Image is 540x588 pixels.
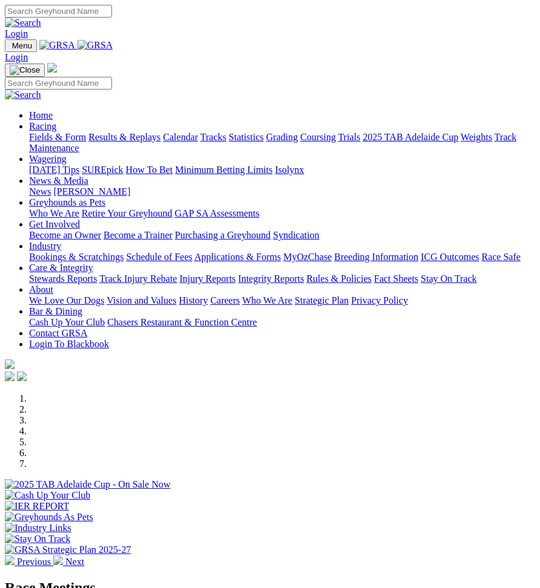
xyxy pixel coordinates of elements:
a: Bookings & Scratchings [29,252,123,262]
a: Stewards Reports [29,273,97,284]
a: How To Bet [126,165,173,175]
input: Search [5,77,112,90]
a: Statistics [229,132,264,142]
img: GRSA Strategic Plan 2025-27 [5,544,131,555]
span: Menu [12,41,32,50]
a: Greyhounds as Pets [29,197,105,207]
a: Retire Your Greyhound [82,208,173,218]
img: Industry Links [5,523,71,534]
a: Schedule of Fees [126,252,192,262]
a: Careers [210,295,240,305]
a: Calendar [163,132,198,142]
a: Next [53,557,84,567]
button: Toggle navigation [5,64,45,77]
a: Cash Up Your Club [29,317,105,327]
a: [PERSON_NAME] [53,186,130,197]
a: Fields & Form [29,132,86,142]
a: Chasers Restaurant & Function Centre [107,317,257,327]
a: 2025 TAB Adelaide Cup [363,132,458,142]
a: [DATE] Tips [29,165,79,175]
a: ICG Outcomes [421,252,479,262]
img: 2025 TAB Adelaide Cup - On Sale Now [5,479,171,490]
a: Strategic Plan [295,295,349,305]
div: Care & Integrity [29,273,535,284]
a: Racing [29,121,56,131]
img: logo-grsa-white.png [5,359,15,369]
span: Previous [17,557,51,567]
img: Search [5,90,41,100]
img: Stay On Track [5,534,70,544]
a: Login [5,28,28,39]
img: facebook.svg [5,371,15,381]
a: Industry [29,241,61,251]
a: Fact Sheets [374,273,418,284]
a: Stay On Track [421,273,476,284]
a: Become a Trainer [104,230,173,240]
a: News & Media [29,175,88,186]
a: Tracks [200,132,226,142]
a: Coursing [300,132,336,142]
a: Injury Reports [179,273,235,284]
img: chevron-right-pager-white.svg [53,555,63,565]
a: Grading [266,132,298,142]
a: History [179,295,208,305]
a: Vision and Values [107,295,176,305]
div: Racing [29,132,535,154]
a: Trials [338,132,360,142]
div: About [29,295,535,306]
img: chevron-left-pager-white.svg [5,555,15,565]
a: Minimum Betting Limits [175,165,272,175]
span: Next [65,557,84,567]
input: Search [5,5,112,18]
img: Greyhounds As Pets [5,512,93,523]
img: twitter.svg [17,371,27,381]
a: Login [5,52,28,62]
a: GAP SA Assessments [175,208,260,218]
img: IER REPORT [5,501,69,512]
a: Integrity Reports [238,273,304,284]
a: Isolynx [275,165,304,175]
a: Previous [5,557,53,567]
a: Become an Owner [29,230,101,240]
div: Wagering [29,165,535,175]
div: Industry [29,252,535,263]
a: Get Involved [29,219,80,229]
a: Care & Integrity [29,263,93,273]
img: GRSA [77,40,113,51]
a: Bar & Dining [29,306,82,316]
a: About [29,284,53,295]
a: Wagering [29,154,67,164]
img: Close [10,65,40,75]
a: We Love Our Dogs [29,295,104,305]
a: News [29,186,51,197]
a: Track Maintenance [29,132,516,153]
a: Track Injury Rebate [99,273,177,284]
div: Greyhounds as Pets [29,208,535,219]
img: Cash Up Your Club [5,490,90,501]
div: Get Involved [29,230,535,241]
a: SUREpick [82,165,123,175]
a: Weights [461,132,492,142]
a: Privacy Policy [351,295,408,305]
img: logo-grsa-white.png [47,63,57,73]
a: Applications & Forms [194,252,281,262]
a: Who We Are [242,295,292,305]
a: MyOzChase [283,252,332,262]
a: Contact GRSA [29,328,87,338]
img: GRSA [39,40,75,51]
div: News & Media [29,186,535,197]
a: Breeding Information [334,252,418,262]
img: Search [5,18,41,28]
button: Toggle navigation [5,39,37,52]
a: Purchasing a Greyhound [175,230,271,240]
a: Home [29,110,53,120]
a: Login To Blackbook [29,339,109,349]
a: Who We Are [29,208,79,218]
a: Results & Replays [88,132,160,142]
div: Bar & Dining [29,317,535,328]
a: Race Safe [481,252,520,262]
a: Syndication [273,230,319,240]
a: Rules & Policies [306,273,372,284]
